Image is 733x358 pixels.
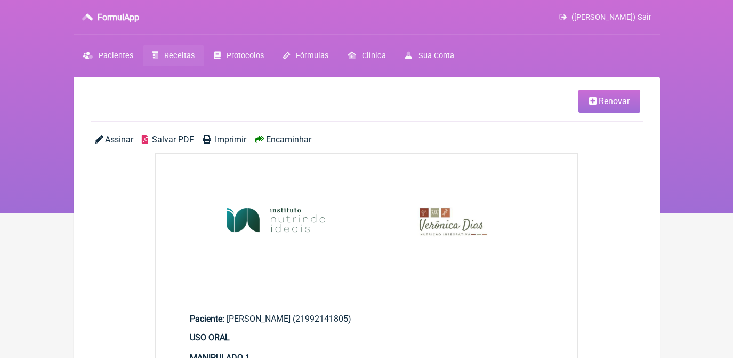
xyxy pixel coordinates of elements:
[571,13,651,22] span: ([PERSON_NAME]) Sair
[190,314,544,324] div: [PERSON_NAME] (21992141805)
[255,134,311,145] a: Encaminhar
[362,51,386,60] span: Clínica
[156,154,578,295] img: rSewsjIQ7AAAAAAAMhDsAAAAAAAyEOwAAAAAADIQ7AAAAAAAMhDsAAAAAAAyEOwAAAAAADIQ7AAAAAAAMhDsAAAAAAAyEOwAA...
[215,134,246,145] span: Imprimir
[142,134,194,145] a: Salvar PDF
[559,13,651,22] a: ([PERSON_NAME]) Sair
[273,45,338,66] a: Fórmulas
[227,51,264,60] span: Protocolos
[599,96,630,106] span: Renovar
[152,134,194,145] span: Salvar PDF
[105,134,133,145] span: Assinar
[74,45,143,66] a: Pacientes
[190,314,224,324] span: Paciente:
[266,134,311,145] span: Encaminhar
[203,134,246,145] a: Imprimir
[296,51,328,60] span: Fórmulas
[98,12,139,22] h3: FormulApp
[204,45,273,66] a: Protocolos
[164,51,195,60] span: Receitas
[95,134,133,145] a: Assinar
[578,90,640,113] a: Renovar
[338,45,396,66] a: Clínica
[99,51,133,60] span: Pacientes
[143,45,204,66] a: Receitas
[418,51,454,60] span: Sua Conta
[396,45,463,66] a: Sua Conta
